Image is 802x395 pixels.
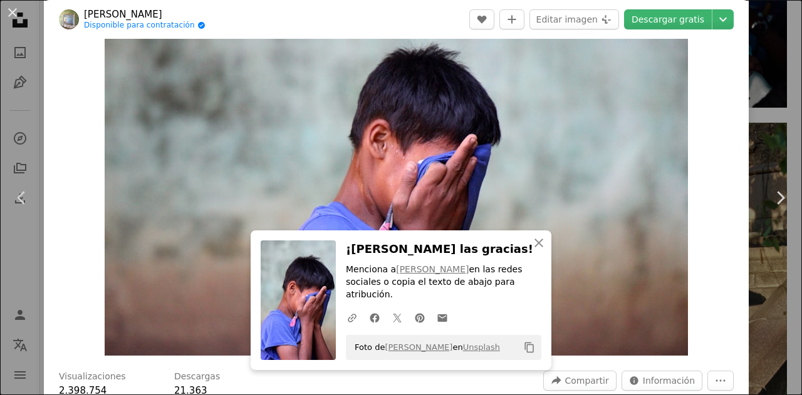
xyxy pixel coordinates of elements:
[565,371,608,390] span: Compartir
[346,240,541,259] h3: ¡[PERSON_NAME] las gracias!
[431,305,454,330] a: Comparte por correo electrónico
[385,342,452,352] a: [PERSON_NAME]
[469,9,494,29] button: Me gusta
[348,337,500,357] span: Foto de en
[499,9,524,29] button: Añade a la colección
[712,9,734,29] button: Elegir el tamaño de descarga
[409,305,431,330] a: Comparte en Pinterest
[84,21,206,31] a: Disponible para contratación
[59,371,126,383] h3: Visualizaciones
[758,138,802,258] a: Siguiente
[707,371,734,391] button: Más acciones
[174,371,220,383] h3: Descargas
[624,9,712,29] a: Descargar gratis
[59,9,79,29] img: Ve al perfil de Lucas Metz
[519,337,540,358] button: Copiar al portapapeles
[386,305,409,330] a: Comparte en Twitter
[529,9,619,29] button: Editar imagen
[84,8,206,21] a: [PERSON_NAME]
[346,264,541,301] p: Menciona a en las redes sociales o copia el texto de abajo para atribución.
[622,371,702,391] button: Estadísticas sobre esta imagen
[463,342,500,352] a: Unsplash
[543,371,616,391] button: Compartir esta imagen
[363,305,386,330] a: Comparte en Facebook
[396,264,469,274] a: [PERSON_NAME]
[643,371,695,390] span: Información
